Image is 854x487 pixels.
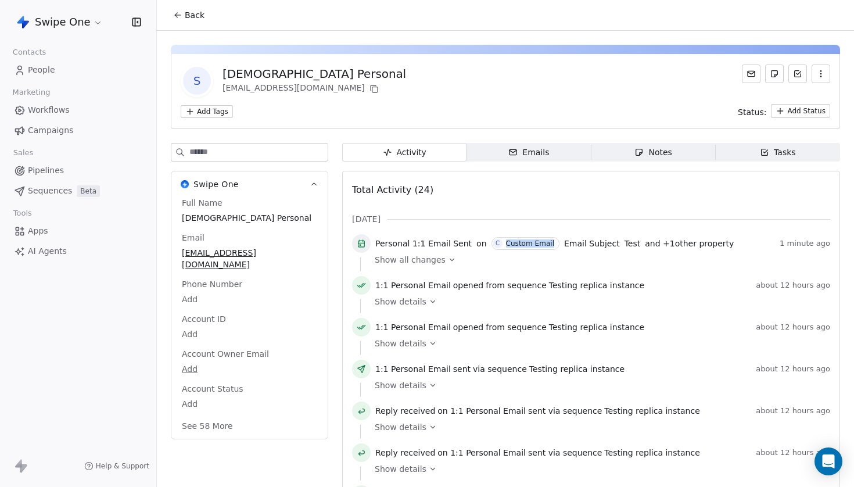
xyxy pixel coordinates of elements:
button: See 58 More [175,416,240,436]
span: about 12 hours ago [756,323,830,332]
span: Total Activity (24) [352,184,433,195]
span: S [183,67,211,95]
span: Sales [8,144,38,162]
a: Help & Support [84,461,149,471]
span: about 12 hours ago [756,364,830,374]
span: on 1:1 Personal Email [437,405,526,417]
a: Pipelines [9,161,147,180]
span: Phone Number [180,278,245,290]
span: Help & Support [96,461,149,471]
span: and + 1 other property [645,238,734,249]
span: Swipe One [193,178,239,190]
span: [DEMOGRAPHIC_DATA] Personal [182,212,317,224]
span: 1 minute ago [780,239,830,248]
span: Test [625,238,641,249]
span: Reply received [375,405,435,417]
button: Swipe OneSwipe One [171,171,328,197]
span: via sequence [473,363,527,375]
img: Swipe%20One%20Logo%201-1.svg [16,15,30,29]
div: [DEMOGRAPHIC_DATA] Personal [223,66,406,82]
div: Notes [634,146,672,159]
button: Back [166,5,211,26]
div: [EMAIL_ADDRESS][DOMAIN_NAME] [223,82,406,96]
span: Workflows [28,104,70,116]
span: Beta [77,185,100,197]
a: Show details [375,421,822,433]
span: about 12 hours ago [756,406,830,416]
span: Swipe One [35,15,91,30]
span: Show details [375,463,426,475]
span: Marketing [8,84,55,101]
a: AI Agents [9,242,147,261]
a: SequencesBeta [9,181,147,200]
span: Account Owner Email [180,348,271,360]
a: Campaigns [9,121,147,140]
span: on 1:1 Personal Email [437,447,526,459]
span: opened [453,321,483,333]
span: Testing replica instance [529,363,625,375]
span: about 12 hours ago [756,281,830,290]
span: Add [182,398,317,410]
button: Add Tags [181,105,233,118]
span: Testing replica instance [549,321,644,333]
span: Add [182,363,317,375]
span: Show details [375,421,426,433]
button: Swipe One [14,12,105,32]
span: Account Status [180,383,246,395]
span: from sequence [486,321,547,333]
span: AI Agents [28,245,67,257]
div: Custom Email [506,239,554,248]
span: Testing replica instance [549,280,644,291]
span: opened [453,280,483,291]
span: Show details [375,379,426,391]
span: [DATE] [352,213,381,225]
span: People [28,64,55,76]
a: Show details [375,338,822,349]
span: Show details [375,296,426,307]
span: Show details [375,338,426,349]
span: sent via sequence [528,447,602,459]
button: Add Status [771,104,830,118]
span: Tools [8,205,37,222]
span: Show all changes [375,254,446,266]
span: Add [182,293,317,305]
span: 1:1 Personal Email [375,321,451,333]
a: Show details [375,463,822,475]
div: Emails [508,146,549,159]
span: Pipelines [28,164,64,177]
span: Apps [28,225,48,237]
span: on [476,238,486,249]
span: Email Subject [564,238,620,249]
span: Contacts [8,44,51,61]
div: C [496,239,500,248]
span: Email [180,232,207,243]
span: about 12 hours ago [756,448,830,457]
div: Open Intercom Messenger [814,447,842,475]
span: Personal 1:1 Email Sent [375,238,472,249]
span: Campaigns [28,124,73,137]
span: Sequences [28,185,72,197]
a: Show details [375,296,822,307]
span: Status: [738,106,766,118]
span: Back [185,9,204,21]
span: 1:1 Personal Email [375,363,451,375]
span: sent via sequence [528,405,602,417]
div: Swipe OneSwipe One [171,197,328,439]
a: Workflows [9,101,147,120]
a: People [9,60,147,80]
div: Tasks [760,146,796,159]
span: [EMAIL_ADDRESS][DOMAIN_NAME] [182,247,317,270]
span: sent [453,363,471,375]
span: Testing replica instance [604,405,699,417]
a: Show details [375,379,822,391]
span: 1:1 Personal Email [375,280,451,291]
span: from sequence [486,280,547,291]
img: Swipe One [181,180,189,188]
span: Add [182,328,317,340]
span: Testing replica instance [604,447,699,459]
span: Full Name [180,197,225,209]
a: Show all changes [375,254,822,266]
span: Account ID [180,313,228,325]
a: Apps [9,221,147,241]
span: Reply received [375,447,435,459]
